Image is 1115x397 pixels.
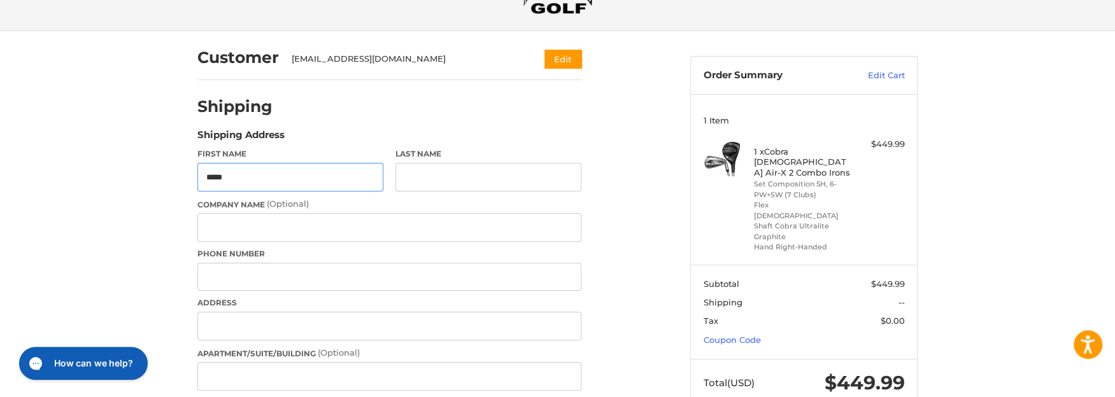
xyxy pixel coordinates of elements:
[754,146,851,178] h4: 1 x Cobra [DEMOGRAPHIC_DATA] Air-X 2 Combo Irons
[871,279,905,289] span: $449.99
[544,50,581,68] button: Edit
[197,97,273,116] h2: Shipping
[704,69,841,82] h3: Order Summary
[197,148,383,160] label: First Name
[754,242,851,253] li: Hand Right-Handed
[13,342,152,384] iframe: Gorgias live chat messenger
[704,297,742,307] span: Shipping
[704,316,718,326] span: Tax
[197,248,581,260] label: Phone Number
[197,198,581,211] label: Company Name
[704,335,761,345] a: Coupon Code
[704,115,905,125] h3: 1 Item
[754,179,851,200] li: Set Composition 5H, 6-PW+SW (7 Clubs)
[318,347,360,358] small: (Optional)
[197,128,285,148] legend: Shipping Address
[395,148,581,160] label: Last Name
[267,198,309,209] small: (Optional)
[898,297,905,307] span: --
[197,347,581,359] label: Apartment/Suite/Building
[881,316,905,326] span: $0.00
[855,138,905,151] div: $449.99
[197,297,581,309] label: Address
[754,200,851,221] li: Flex [DEMOGRAPHIC_DATA]
[704,377,755,389] span: Total (USD)
[704,279,739,289] span: Subtotal
[754,221,851,242] li: Shaft Cobra Ultralite Graphite
[197,48,279,67] h2: Customer
[825,371,905,394] span: $449.99
[841,69,905,82] a: Edit Cart
[292,53,520,66] div: [EMAIL_ADDRESS][DOMAIN_NAME]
